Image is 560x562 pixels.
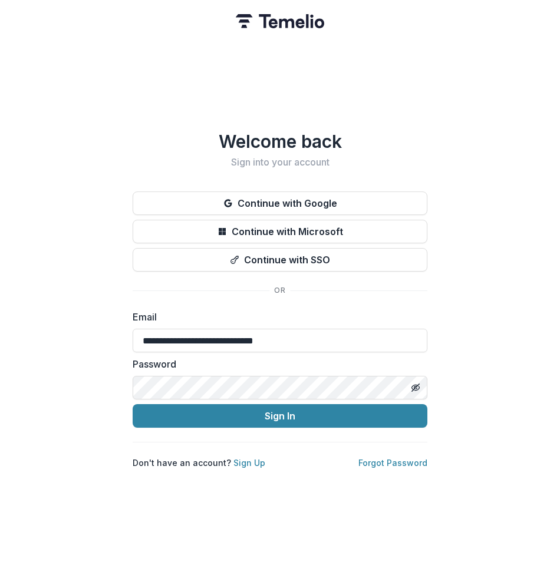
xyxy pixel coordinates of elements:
[236,14,324,28] img: Temelio
[406,378,425,397] button: Toggle password visibility
[133,357,420,371] label: Password
[133,191,427,215] button: Continue with Google
[133,220,427,243] button: Continue with Microsoft
[358,458,427,468] a: Forgot Password
[133,131,427,152] h1: Welcome back
[133,310,420,324] label: Email
[133,404,427,428] button: Sign In
[133,157,427,168] h2: Sign into your account
[133,248,427,272] button: Continue with SSO
[133,457,265,469] p: Don't have an account?
[233,458,265,468] a: Sign Up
